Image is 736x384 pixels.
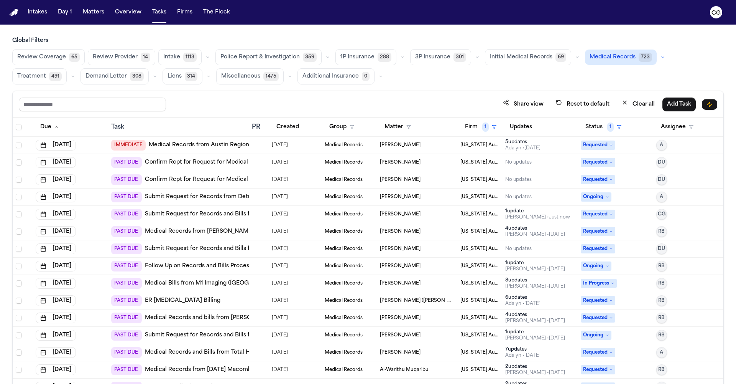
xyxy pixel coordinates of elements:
[36,226,76,237] button: [DATE]
[272,313,288,323] span: 7/31/2025, 10:26:40 AM
[505,295,540,301] div: 6 update s
[658,159,665,166] span: DU
[380,298,454,304] span: Jasmine Smith (a.k.a. Jasmine Harris)
[325,367,363,373] span: Medical Records
[505,260,565,266] div: 1 update
[656,243,667,254] button: DU
[656,174,667,185] button: DU
[505,301,540,307] div: Last updated by Adalyn at 9/30/2025, 2:52:24 PM
[325,246,363,252] span: Medical Records
[581,279,617,288] span: In Progress
[660,194,663,200] span: A
[303,53,317,62] span: 359
[380,246,421,252] span: Gregory Omar Gouch
[12,49,85,65] button: Review Coverage65
[505,208,570,214] div: 1 update
[111,347,142,358] span: PAST DUE
[16,228,22,235] span: Select row
[272,192,288,202] span: 9/23/2025, 7:53:00 AM
[460,246,499,252] span: Michigan Auto Law
[656,278,667,289] button: RB
[380,120,416,134] button: Matter
[460,142,499,148] span: Michigan Auto Law
[460,159,499,166] span: Michigan Auto Law
[505,232,565,238] div: Last updated by Richelle Bauman at 9/25/2025, 11:32:28 AM
[69,53,80,62] span: 65
[36,140,76,151] button: [DATE]
[656,226,667,237] button: RB
[16,349,22,356] span: Select row
[581,192,611,202] span: Ongoing
[325,228,363,235] span: Medical Records
[272,278,288,289] span: 7/30/2025, 3:00:37 PM
[325,211,363,217] span: Medical Records
[581,244,615,253] span: Requested
[656,120,698,134] button: Assignee
[325,194,363,200] span: Medical Records
[590,53,636,61] span: Medical Records
[460,332,499,338] span: Michigan Auto Law
[505,145,540,151] div: Last updated by Adalyn at 10/1/2025, 5:31:10 PM
[158,49,202,65] button: Intake1113
[607,122,614,132] span: 1
[656,157,667,168] button: DU
[111,313,142,323] span: PAST DUE
[617,97,659,111] button: Clear all
[93,53,138,61] span: Review Provider
[335,49,396,65] button: 1P Insurance288
[36,120,64,134] button: Due
[111,192,142,202] span: PAST DUE
[111,364,142,375] span: PAST DUE
[145,331,419,339] a: Submit Request for Records and Bills from Drs. [PERSON_NAME], [PERSON_NAME] & Associates, P.C.
[658,228,665,235] span: RB
[215,49,322,65] button: Police Report & Investigation359
[16,177,22,183] span: Select row
[55,5,75,19] a: Day 1
[380,159,421,166] span: Kennesha McConnico
[149,141,254,149] a: Medical Records from Austin Regional
[380,349,421,356] span: Taylor Edwards
[555,53,566,62] span: 69
[272,295,288,306] span: 7/21/2025, 10:01:25 AM
[16,367,22,373] span: Select row
[460,211,499,217] span: Michigan Auto Law
[174,5,195,19] button: Firms
[221,73,260,80] span: Miscellaneous
[36,313,76,323] button: [DATE]
[460,194,499,200] span: Michigan Auto Law
[112,5,145,19] button: Overview
[711,10,721,16] text: CG
[111,243,142,254] span: PAST DUE
[9,9,18,16] img: Finch Logo
[656,364,667,375] button: RB
[325,120,359,134] button: Group
[36,347,76,358] button: [DATE]
[145,280,404,287] a: Medical Bills from M1 Imaging ([GEOGRAPHIC_DATA]) [PHONE_NUMBER] - [STREET_ADDRESS]
[380,194,421,200] span: Alaiya Barnes
[272,140,288,151] span: 7/28/2025, 4:18:25 PM
[9,9,18,16] a: Home
[505,225,565,232] div: 4 update s
[16,246,22,252] span: Select row
[581,158,615,167] span: Requested
[658,246,665,252] span: DU
[25,5,50,19] button: Intakes
[490,53,552,61] span: Initial Medical Records
[415,53,450,61] span: 3P Insurance
[581,175,615,184] span: Requested
[581,296,615,305] span: Requested
[702,99,717,110] button: Immediate Task
[380,367,429,373] span: Al-Warithu Muqaribu
[272,364,288,375] span: 7/21/2025, 11:26:52 AM
[12,68,67,84] button: Treatment491
[505,139,540,145] div: 5 update s
[485,49,571,65] button: Initial Medical Records69
[111,157,142,168] span: PAST DUE
[145,176,364,184] a: Confirm Rcpt for Request for Medical Records from DMC [GEOGRAPHIC_DATA]
[581,331,611,340] span: Ongoing
[325,315,363,321] span: Medical Records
